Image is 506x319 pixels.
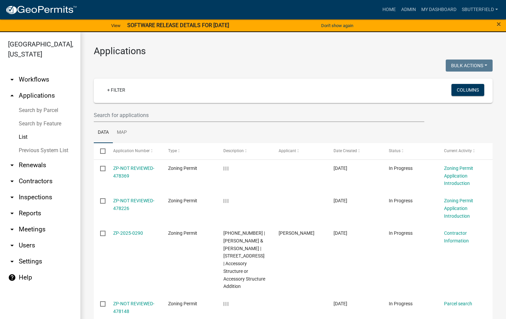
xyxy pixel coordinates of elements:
a: Data [94,122,113,143]
a: ZP-NOT REVIEWED-478369 [113,166,154,179]
a: Zoning Permit Application Introduction [444,198,473,219]
i: arrow_drop_up [8,92,16,100]
button: Close [497,20,501,28]
span: 60-052-4080 | GUILLARD, GREGORY M & SHARON R | 3152 COUNTY ROAD 139 | Accessory Structure or Acce... [223,230,265,289]
a: Parcel search [444,301,472,306]
a: ZP-NOT REVIEWED-478148 [113,301,154,314]
span: 09/14/2025 [334,301,347,306]
i: arrow_drop_down [8,257,16,265]
i: arrow_drop_down [8,225,16,233]
span: Greg Guillard [279,230,314,236]
datatable-header-cell: Application Number [106,143,162,159]
button: Columns [451,84,484,96]
datatable-header-cell: Applicant [272,143,327,159]
i: arrow_drop_down [8,193,16,201]
span: | | | [223,198,228,203]
i: arrow_drop_down [8,161,16,169]
span: Date Created [334,148,357,153]
span: Current Activity [444,148,472,153]
span: Zoning Permit [168,301,197,306]
a: My Dashboard [419,3,459,16]
datatable-header-cell: Current Activity [437,143,493,159]
a: Home [380,3,399,16]
datatable-header-cell: Type [162,143,217,159]
datatable-header-cell: Description [217,143,272,159]
i: arrow_drop_down [8,209,16,217]
span: In Progress [389,198,413,203]
span: 09/14/2025 [334,230,347,236]
span: 09/15/2025 [334,166,347,171]
datatable-header-cell: Status [382,143,438,159]
a: Map [113,122,131,143]
span: In Progress [389,301,413,306]
a: Zoning Permit Application Introduction [444,166,473,186]
a: + Filter [102,84,131,96]
span: Description [223,148,244,153]
span: | | | [223,166,228,171]
a: Contractor Information [444,230,469,243]
a: ZP-2025-0290 [113,230,143,236]
a: Admin [399,3,419,16]
span: 09/14/2025 [334,198,347,203]
span: In Progress [389,230,413,236]
a: ZP-NOT REVIEWED-478226 [113,198,154,211]
a: Sbutterfield [459,3,501,16]
i: arrow_drop_down [8,177,16,185]
span: Type [168,148,177,153]
datatable-header-cell: Select [94,143,106,159]
span: Status [389,148,401,153]
i: arrow_drop_down [8,241,16,249]
input: Search for applications [94,108,424,122]
span: Applicant [279,148,296,153]
i: arrow_drop_down [8,76,16,84]
span: Application Number [113,148,150,153]
span: Zoning Permit [168,198,197,203]
span: × [497,19,501,29]
button: Don't show again [318,20,356,31]
span: Zoning Permit [168,166,197,171]
span: | | | [223,301,228,306]
h3: Applications [94,45,493,57]
strong: SOFTWARE RELEASE DETAILS FOR [DATE] [127,22,229,28]
button: Bulk Actions [446,60,493,72]
datatable-header-cell: Date Created [327,143,382,159]
i: help [8,274,16,282]
span: Zoning Permit [168,230,197,236]
a: View [109,20,123,31]
span: In Progress [389,166,413,171]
